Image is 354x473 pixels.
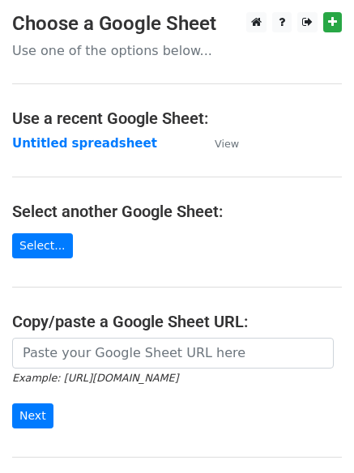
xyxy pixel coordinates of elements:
[12,403,53,428] input: Next
[12,233,73,258] a: Select...
[12,202,342,221] h4: Select another Google Sheet:
[12,12,342,36] h3: Choose a Google Sheet
[12,109,342,128] h4: Use a recent Google Sheet:
[12,372,178,384] small: Example: [URL][DOMAIN_NAME]
[12,42,342,59] p: Use one of the options below...
[12,312,342,331] h4: Copy/paste a Google Sheet URL:
[198,136,239,151] a: View
[12,338,334,369] input: Paste your Google Sheet URL here
[215,138,239,150] small: View
[12,136,157,151] a: Untitled spreadsheet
